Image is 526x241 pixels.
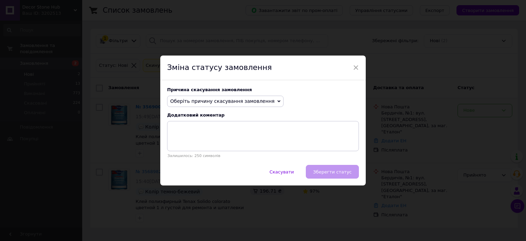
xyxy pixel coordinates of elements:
span: Оберіть причину скасування замовлення [170,98,275,104]
div: Додатковий коментар [167,112,359,118]
p: Залишилось: 250 символів [167,154,359,158]
span: Скасувати [270,169,294,174]
span: × [353,62,359,73]
div: Зміна статусу замовлення [160,56,366,80]
div: Причина скасування замовлення [167,87,359,92]
button: Скасувати [262,165,301,179]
